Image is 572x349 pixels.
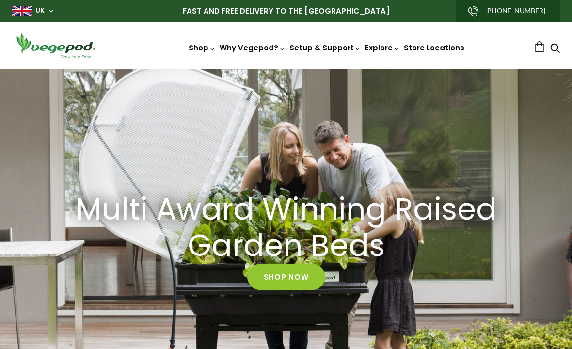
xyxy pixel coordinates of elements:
[550,44,560,54] a: Search
[404,43,464,53] a: Store Locations
[220,43,286,53] a: Why Vegepod?
[12,32,99,60] img: Vegepod
[247,264,325,290] a: Shop Now
[12,6,32,16] img: gb_large.png
[289,43,361,53] a: Setup & Support
[189,43,216,53] a: Shop
[68,191,504,264] h2: Multi Award Winning Raised Garden Beds
[35,6,45,16] a: UK
[55,191,517,264] a: Multi Award Winning Raised Garden Beds
[365,43,400,53] a: Explore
